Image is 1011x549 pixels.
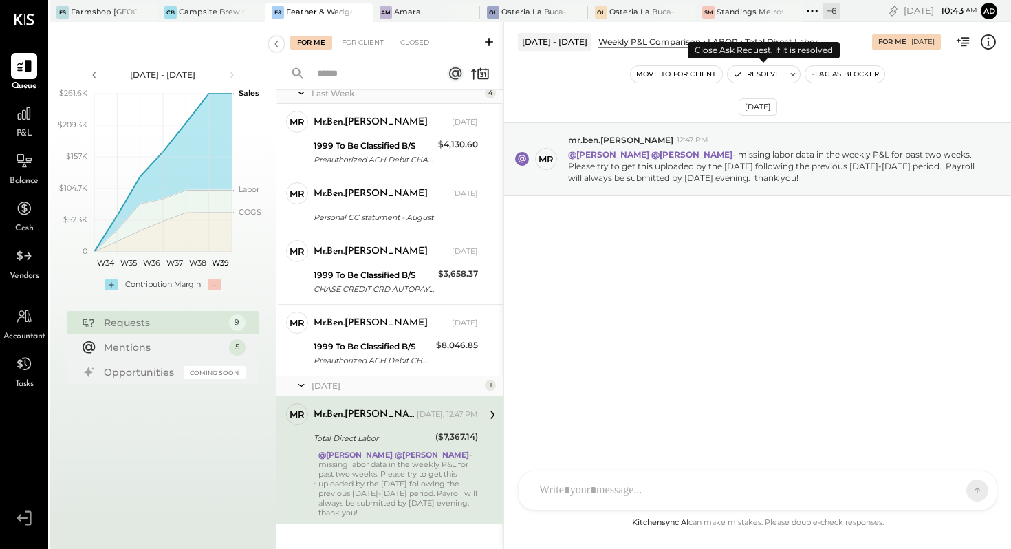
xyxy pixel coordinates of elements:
[125,279,201,290] div: Contribution Margin
[568,134,673,146] span: mr.ben.[PERSON_NAME]
[805,66,884,83] button: Flag as Blocker
[452,246,478,257] div: [DATE]
[142,258,160,268] text: W36
[518,33,591,50] div: [DATE] - [DATE]
[568,149,979,184] p: - missing labor data in the weekly P&L for past two weeks. Please try to get this uploaded by the...
[59,88,87,98] text: $261.6K
[239,207,261,217] text: COGS
[631,66,722,83] button: Move to for client
[395,450,469,460] strong: @[PERSON_NAME]
[188,258,206,268] text: W38
[1,100,47,140] a: P&L
[314,116,428,129] div: mr.ben.[PERSON_NAME]
[229,314,246,331] div: 9
[878,37,906,47] div: For Me
[229,339,246,356] div: 5
[56,6,69,19] div: FS
[104,341,222,354] div: Mentions
[164,6,177,19] div: CB
[966,6,977,15] span: am
[290,408,305,421] div: mr
[83,246,87,256] text: 0
[312,380,481,391] div: [DATE]
[1,243,47,283] a: Vendors
[452,117,478,128] div: [DATE]
[936,4,964,17] span: 10 : 43
[314,316,428,330] div: mr.ben.[PERSON_NAME]
[380,6,392,19] div: Am
[15,223,33,235] span: Cash
[208,279,221,290] div: -
[394,7,421,18] div: Amara
[452,318,478,329] div: [DATE]
[677,135,708,146] span: 12:47 PM
[1,53,47,93] a: Queue
[1,195,47,235] a: Cash
[290,36,332,50] div: For Me
[314,268,434,282] div: 1999 To Be Classified B/S
[3,331,45,343] span: Accountant
[485,87,496,98] div: 4
[708,36,738,47] div: LABOR
[609,7,675,18] div: Osteria La Buca- Melrose
[290,187,305,200] div: mr
[286,7,352,18] div: Feather & Wedge
[452,189,478,200] div: [DATE]
[335,36,391,50] div: For Client
[314,431,431,445] div: Total Direct Labor
[105,279,118,290] div: +
[314,153,434,166] div: Preauthorized ACH Debit CHASE CREDIT CRD AUTOPAY 250728/
[105,69,221,80] div: [DATE] - [DATE]
[166,258,182,268] text: W37
[97,258,115,268] text: W34
[393,36,436,50] div: Closed
[10,175,39,188] span: Balance
[887,3,900,18] div: copy link
[10,270,39,283] span: Vendors
[314,245,428,259] div: mr.ben.[PERSON_NAME]
[184,366,246,379] div: Coming Soon
[63,215,87,224] text: $52.3K
[595,6,607,19] div: OL
[211,258,228,268] text: W39
[272,6,284,19] div: F&
[66,151,87,161] text: $157K
[436,338,478,352] div: $8,046.85
[688,42,840,58] div: Close Ask Request, if it is resolved
[1,351,47,391] a: Tasks
[59,183,87,193] text: $104.7K
[290,245,305,258] div: mr
[539,153,554,166] div: mr
[438,138,478,151] div: $4,130.60
[911,37,935,47] div: [DATE]
[239,88,259,98] text: Sales
[179,7,245,18] div: Campsite Brewing
[17,128,32,140] span: P&L
[739,98,777,116] div: [DATE]
[651,149,732,160] strong: @[PERSON_NAME]
[290,316,305,330] div: mr
[314,139,434,153] div: 1999 To Be Classified B/S
[312,87,481,99] div: Last Week
[728,66,785,83] button: Resolve
[318,450,393,460] strong: @[PERSON_NAME]
[717,7,783,18] div: Standings Melrose
[568,149,649,160] strong: @[PERSON_NAME]
[290,116,305,129] div: mr
[314,211,474,224] div: Personal CC statument - August
[485,380,496,391] div: 1
[104,365,177,379] div: Opportunities
[71,7,137,18] div: Farmshop [GEOGRAPHIC_DATA][PERSON_NAME]
[745,36,818,47] div: Total Direct Labor
[1,148,47,188] a: Balance
[314,282,434,296] div: CHASE CREDIT CRD AUTOPAY 250805/
[904,4,977,17] div: [DATE]
[104,316,222,330] div: Requests
[318,450,478,517] div: - missing labor data in the weekly P&L for past two weeks. Please try to get this uploaded by the...
[435,430,478,444] div: ($7,367.14)
[12,80,37,93] span: Queue
[981,3,997,19] button: Ad
[501,7,567,18] div: Osteria La Buca- [PERSON_NAME][GEOGRAPHIC_DATA]
[314,340,432,354] div: 1999 To Be Classified B/S
[487,6,499,19] div: OL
